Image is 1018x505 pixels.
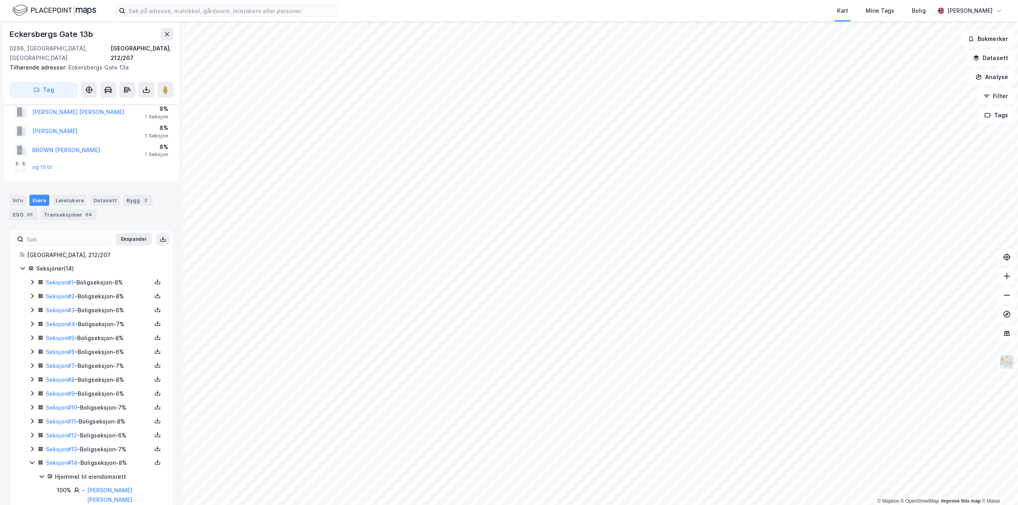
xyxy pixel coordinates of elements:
[978,107,1015,123] button: Tags
[46,321,75,327] a: Seksjon#4
[877,498,899,504] a: Mapbox
[46,403,152,412] div: - Boligseksjon - 7%
[46,335,74,341] a: Seksjon#5
[46,347,152,357] div: - Boligseksjon - 6%
[46,404,77,411] a: Seksjon#10
[10,209,37,220] div: ESG
[966,50,1015,66] button: Datasett
[901,498,939,504] a: OpenStreetMap
[46,446,77,453] a: Seksjon#13
[46,361,152,371] div: - Boligseksjon - 7%
[46,292,152,301] div: - Boligseksjon - 8%
[87,487,132,503] a: [PERSON_NAME] [PERSON_NAME]
[837,6,848,15] div: Kart
[10,63,167,72] div: Eckersbergs Gate 13a
[145,104,168,114] div: 8%
[41,209,97,220] div: Transaksjoner
[46,445,152,454] div: - Boligseksjon - 7%
[46,459,78,466] a: Seksjon#14
[961,31,1015,47] button: Bokmerker
[46,458,152,468] div: - Boligseksjon - 8%
[27,250,163,260] div: [GEOGRAPHIC_DATA], 212/207
[866,6,894,15] div: Mine Tags
[145,123,168,133] div: 8%
[57,486,71,495] div: 100%
[111,44,173,63] div: [GEOGRAPHIC_DATA], 212/207
[90,195,120,206] div: Datasett
[999,354,1014,370] img: Z
[123,195,153,206] div: Bygg
[46,376,75,383] a: Seksjon#8
[46,278,152,287] div: - Boligseksjon - 8%
[46,431,152,440] div: - Boligseksjon - 6%
[46,362,75,369] a: Seksjon#7
[10,82,78,98] button: Tag
[977,88,1015,104] button: Filter
[145,151,168,158] div: 1 Seksjon
[46,306,152,315] div: - Boligseksjon - 6%
[116,233,152,246] button: Ekspander
[10,195,26,206] div: Info
[46,333,152,343] div: - Boligseksjon - 8%
[46,418,76,425] a: Seksjon#11
[142,196,150,204] div: 2
[46,279,74,286] a: Seksjon#1
[46,348,75,355] a: Seksjon#6
[969,69,1015,85] button: Analyse
[13,4,96,17] img: logo.f888ab2527a4732fd821a326f86c7f29.svg
[52,195,87,206] div: Leietakere
[46,432,77,439] a: Seksjon#12
[947,6,993,15] div: [PERSON_NAME]
[46,417,152,426] div: - Boligseksjon - 8%
[46,307,75,313] a: Seksjon#3
[46,375,152,385] div: - Boligseksjon - 8%
[10,44,111,63] div: 0266, [GEOGRAPHIC_DATA], [GEOGRAPHIC_DATA]
[55,472,163,482] div: Hjemmel til eiendomsrett
[84,211,93,219] div: 64
[978,467,1018,505] div: Kontrollprogram for chat
[125,5,338,17] input: Søk på adresse, matrikkel, gårdeiere, leietakere eller personer
[145,114,168,120] div: 1 Seksjon
[145,133,168,139] div: 1 Seksjon
[941,498,981,504] a: Improve this map
[46,390,75,397] a: Seksjon#9
[978,467,1018,505] iframe: Chat Widget
[82,486,85,495] div: -
[23,233,111,245] input: Søk
[46,319,152,329] div: - Boligseksjon - 7%
[10,64,68,71] span: Tilhørende adresser:
[46,293,75,300] a: Seksjon#2
[46,389,152,399] div: - Boligseksjon - 6%
[145,142,168,152] div: 8%
[10,28,95,41] div: Eckersbergs Gate 13b
[29,195,49,206] div: Eiere
[36,264,163,273] div: Seksjoner ( 14 )
[912,6,926,15] div: Bolig
[25,211,34,219] div: 20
